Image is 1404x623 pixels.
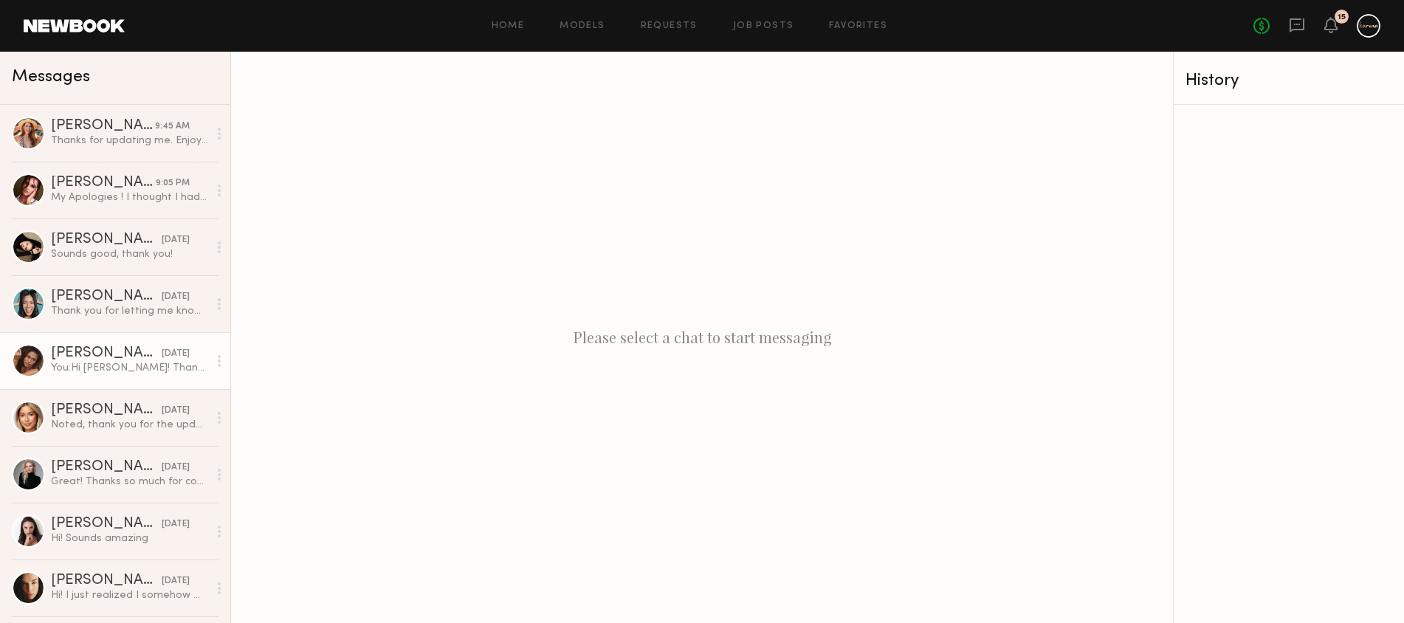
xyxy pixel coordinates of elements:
[51,574,162,588] div: [PERSON_NAME]
[51,588,208,602] div: Hi! I just realized I somehow missed your message earlier I didn’t get a notification for it. I r...
[51,233,162,247] div: [PERSON_NAME]
[51,361,208,375] div: You: Hi [PERSON_NAME]! Thank you for sending over these photos! We'd love to book you for 2 hours...
[51,517,162,531] div: [PERSON_NAME]
[162,461,190,475] div: [DATE]
[156,176,190,190] div: 9:05 PM
[1186,72,1392,89] div: History
[162,574,190,588] div: [DATE]
[162,347,190,361] div: [DATE]
[1338,13,1346,21] div: 15
[560,21,605,31] a: Models
[51,247,208,261] div: Sounds good, thank you!
[51,119,155,134] div: [PERSON_NAME]
[492,21,525,31] a: Home
[12,69,90,86] span: Messages
[733,21,794,31] a: Job Posts
[51,134,208,148] div: Thanks for updating me. Enjoy the rest of your week! Would love to work with you in the future so...
[829,21,887,31] a: Favorites
[51,460,162,475] div: [PERSON_NAME]
[51,176,156,190] div: [PERSON_NAME]
[162,404,190,418] div: [DATE]
[162,233,190,247] div: [DATE]
[641,21,698,31] a: Requests
[231,52,1173,623] div: Please select a chat to start messaging
[51,403,162,418] div: [PERSON_NAME]
[51,475,208,489] div: Great! Thanks so much for confirming!
[51,190,208,204] div: My Apologies ! I thought I had - all done :)
[51,531,208,545] div: Hi! Sounds amazing
[51,289,162,304] div: [PERSON_NAME]
[51,304,208,318] div: Thank you for letting me know! That sounds great - hope to work with you in the near future! Best...
[162,517,190,531] div: [DATE]
[155,120,190,134] div: 9:45 AM
[51,418,208,432] div: Noted, thank you for the update. Hope to work together soon!
[162,290,190,304] div: [DATE]
[51,346,162,361] div: [PERSON_NAME]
